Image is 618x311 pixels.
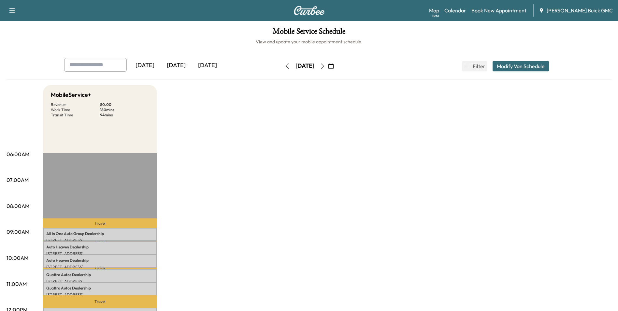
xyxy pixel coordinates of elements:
p: Revenue [51,102,100,107]
h6: View and update your mobile appointment schedule. [7,38,611,45]
a: Calendar [444,7,466,14]
p: Travel [43,268,157,269]
p: 10:00AM [7,254,28,262]
button: Modify Van Schedule [493,61,549,71]
p: Travel [43,218,157,228]
p: Transit Time [51,112,100,118]
div: [DATE] [129,58,161,73]
div: [DATE] [161,58,192,73]
p: [STREET_ADDRESS] [46,292,154,297]
p: 94 mins [100,112,149,118]
div: Beta [432,13,439,18]
h5: MobileService+ [51,90,91,99]
p: [STREET_ADDRESS] [46,251,154,256]
a: MapBeta [429,7,439,14]
p: [STREET_ADDRESS] [46,279,154,284]
p: Auto Heaven Dealership [46,244,154,250]
p: Quattro Autos Dealership [46,286,154,291]
p: Quattro Autos Dealership [46,272,154,277]
p: 180 mins [100,107,149,112]
a: Book New Appointment [471,7,526,14]
button: Filter [462,61,487,71]
h1: Mobile Service Schedule [7,27,611,38]
p: 06:00AM [7,150,29,158]
p: 07:00AM [7,176,29,184]
p: 09:00AM [7,228,29,236]
p: Auto Heaven Dealership [46,258,154,263]
p: [STREET_ADDRESS] [46,264,154,270]
span: Filter [473,62,484,70]
p: Work Time [51,107,100,112]
p: 08:00AM [7,202,29,210]
div: [DATE] [295,62,314,70]
p: All In One Auto Group Dealership [46,231,154,236]
img: Curbee Logo [294,6,325,15]
span: [PERSON_NAME] Buick GMC [547,7,613,14]
p: 11:00AM [7,280,27,288]
p: Travel [43,295,157,308]
div: [DATE] [192,58,223,73]
p: [STREET_ADDRESS] [46,238,154,243]
p: $ 0.00 [100,102,149,107]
